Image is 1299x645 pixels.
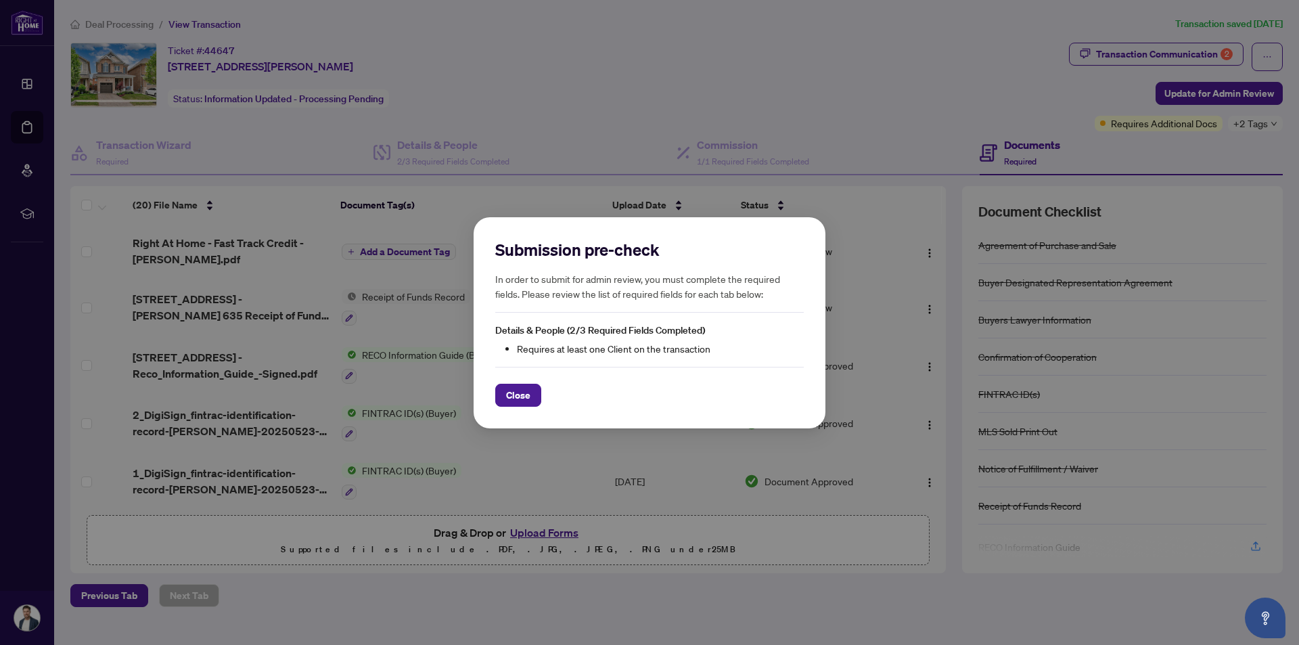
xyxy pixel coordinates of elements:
h2: Submission pre-check [495,239,804,261]
li: Requires at least one Client on the transaction [517,340,804,355]
button: Close [495,383,541,406]
h5: In order to submit for admin review, you must complete the required fields. Please review the lis... [495,271,804,301]
button: Open asap [1245,598,1285,638]
span: Details & People (2/3 Required Fields Completed) [495,324,705,336]
span: Close [506,384,530,405]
